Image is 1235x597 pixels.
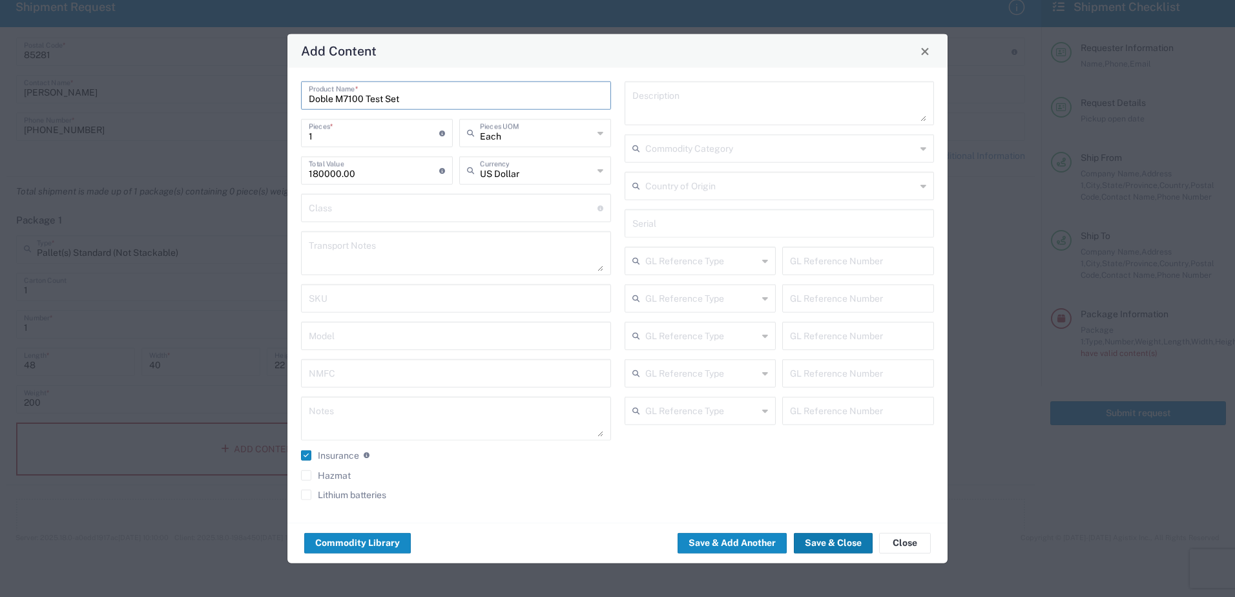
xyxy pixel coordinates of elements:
[301,490,386,500] label: Lithium batteries
[794,532,873,553] button: Save & Close
[879,532,931,553] button: Close
[301,41,377,60] h4: Add Content
[304,532,411,553] button: Commodity Library
[301,450,359,461] label: Insurance
[301,470,351,481] label: Hazmat
[916,42,934,60] button: Close
[678,532,787,553] button: Save & Add Another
